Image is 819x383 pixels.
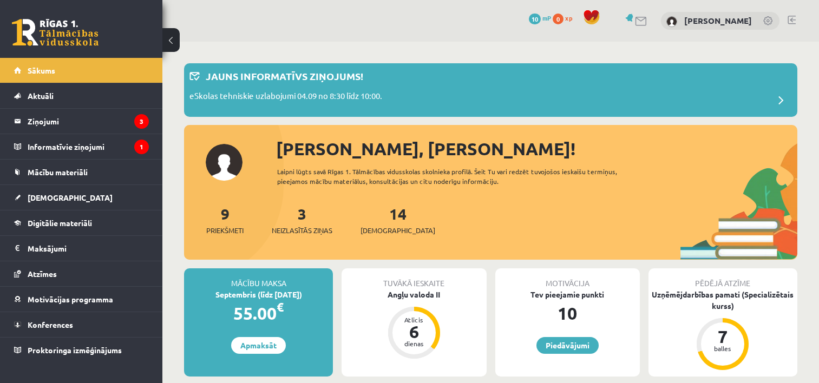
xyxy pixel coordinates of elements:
[495,300,640,326] div: 10
[206,69,363,83] p: Jauns informatīvs ziņojums!
[14,134,149,159] a: Informatīvie ziņojumi1
[342,289,486,360] a: Angļu valoda II Atlicis 6 dienas
[12,19,99,46] a: Rīgas 1. Tālmācības vidusskola
[495,268,640,289] div: Motivācija
[28,294,113,304] span: Motivācijas programma
[14,58,149,83] a: Sākums
[398,323,430,340] div: 6
[542,14,551,22] span: mP
[184,289,333,300] div: Septembris (līdz [DATE])
[529,14,551,22] a: 10 mP
[14,83,149,108] a: Aktuāli
[14,210,149,235] a: Digitālie materiāli
[342,268,486,289] div: Tuvākā ieskaite
[28,134,149,159] legend: Informatīvie ziņojumi
[648,268,797,289] div: Pēdējā atzīme
[189,69,792,111] a: Jauns informatīvs ziņojums! eSkolas tehniskie uzlabojumi 04.09 no 8:30 līdz 10:00.
[14,261,149,286] a: Atzīmes
[276,136,797,162] div: [PERSON_NAME], [PERSON_NAME]!
[14,185,149,210] a: [DEMOGRAPHIC_DATA]
[231,337,286,354] a: Apmaksāt
[184,268,333,289] div: Mācību maksa
[28,193,113,202] span: [DEMOGRAPHIC_DATA]
[28,109,149,134] legend: Ziņojumi
[277,167,645,186] div: Laipni lūgts savā Rīgas 1. Tālmācības vidusskolas skolnieka profilā. Šeit Tu vari redzēt tuvojošo...
[28,269,57,279] span: Atzīmes
[28,167,88,177] span: Mācību materiāli
[536,337,599,354] a: Piedāvājumi
[14,236,149,261] a: Maksājumi
[134,140,149,154] i: 1
[648,289,797,312] div: Uzņēmējdarbības pamati (Specializētais kurss)
[134,114,149,129] i: 3
[342,289,486,300] div: Angļu valoda II
[272,225,332,236] span: Neizlasītās ziņas
[529,14,541,24] span: 10
[398,340,430,347] div: dienas
[28,91,54,101] span: Aktuāli
[14,109,149,134] a: Ziņojumi3
[206,204,244,236] a: 9Priekšmeti
[706,328,739,345] div: 7
[553,14,578,22] a: 0 xp
[206,225,244,236] span: Priekšmeti
[28,320,73,329] span: Konferences
[684,15,752,26] a: [PERSON_NAME]
[28,65,55,75] span: Sākums
[277,299,284,315] span: €
[648,289,797,372] a: Uzņēmējdarbības pamati (Specializētais kurss) 7 balles
[272,204,332,236] a: 3Neizlasītās ziņas
[398,316,430,323] div: Atlicis
[565,14,572,22] span: xp
[553,14,564,24] span: 0
[14,160,149,184] a: Mācību materiāli
[666,16,677,27] img: Viktorija Raciņa
[361,225,435,236] span: [DEMOGRAPHIC_DATA]
[28,345,122,355] span: Proktoringa izmēģinājums
[189,90,382,105] p: eSkolas tehniskie uzlabojumi 04.09 no 8:30 līdz 10:00.
[28,218,92,228] span: Digitālie materiāli
[706,345,739,352] div: balles
[14,287,149,312] a: Motivācijas programma
[361,204,435,236] a: 14[DEMOGRAPHIC_DATA]
[184,300,333,326] div: 55.00
[14,338,149,362] a: Proktoringa izmēģinājums
[495,289,640,300] div: Tev pieejamie punkti
[28,236,149,261] legend: Maksājumi
[14,312,149,337] a: Konferences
